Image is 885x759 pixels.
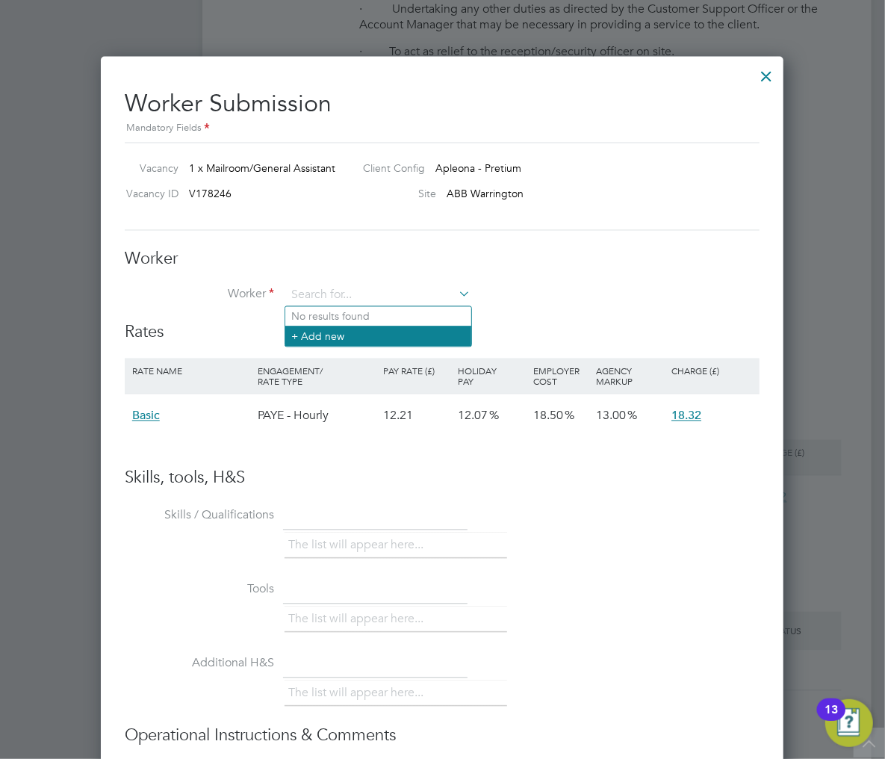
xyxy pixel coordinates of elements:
span: Basic [132,409,160,424]
h3: Skills, tools, H&S [125,468,760,489]
h3: Rates [125,322,760,344]
li: + Add new [285,326,471,347]
h3: Worker [125,249,760,270]
h3: Operational Instructions & Comments [125,725,760,747]
span: ABB Warrington [447,188,524,201]
div: Charge (£) [668,359,756,384]
label: Client Config [352,162,426,176]
h2: Worker Submission [125,78,760,137]
li: The list will appear here... [288,610,429,630]
span: Apleona - Pretium [436,162,522,176]
div: PAYE - Hourly [254,394,379,438]
div: Mandatory Fields [125,120,760,137]
div: Engagement/ Rate Type [254,359,379,394]
div: 12.21 [379,394,455,438]
div: Pay Rate (£) [379,359,455,384]
span: 1 x Mailroom/General Assistant [189,162,335,176]
div: Agency Markup [592,359,668,394]
label: Vacancy [119,162,178,176]
li: The list will appear here... [288,684,429,704]
input: Search for... [286,285,471,307]
span: V178246 [189,188,232,201]
span: 18.32 [671,409,701,424]
div: 13 [825,710,838,729]
div: Employer Cost [530,359,592,394]
li: No results found [285,307,471,326]
button: Open Resource Center, 13 new notifications [825,699,873,747]
span: 12.07 [459,409,488,424]
label: Tools [125,582,274,598]
label: Vacancy ID [119,188,178,201]
span: 13.00 [596,409,626,424]
label: Site [352,188,437,201]
span: 18.50 [533,409,563,424]
div: Rate Name [128,359,254,384]
label: Worker [125,287,274,303]
div: Holiday Pay [455,359,530,394]
li: The list will appear here... [288,536,429,556]
label: Skills / Qualifications [125,508,274,524]
label: Additional H&S [125,656,274,672]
